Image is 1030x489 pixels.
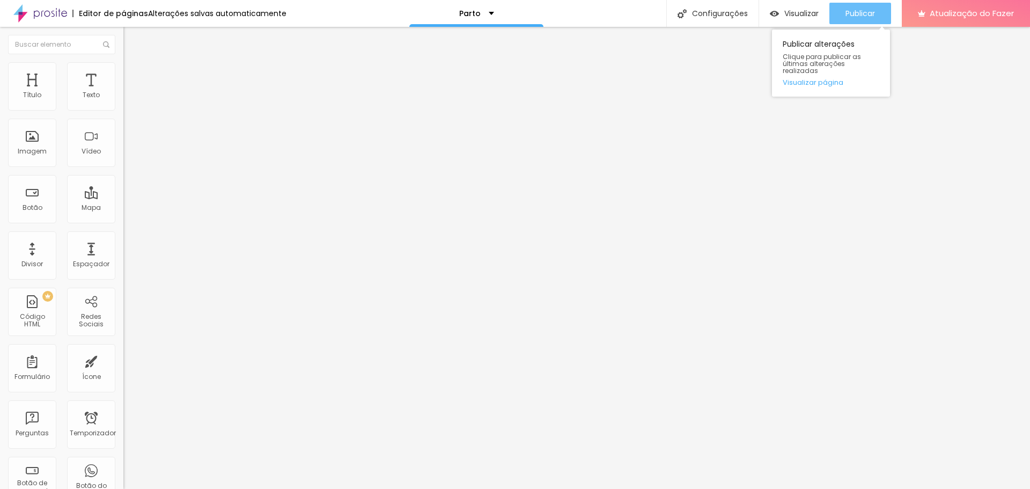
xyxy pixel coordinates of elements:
font: Imagem [18,147,47,156]
font: Alterações salvas automaticamente [148,8,286,19]
font: Ícone [82,372,101,381]
font: Temporizador [70,428,116,437]
font: Mapa [82,203,101,212]
font: Publicar alterações [783,39,855,49]
img: Ícone [103,41,109,48]
font: Redes Sociais [79,312,104,329]
font: Visualizar página [783,77,843,87]
font: Formulário [14,372,50,381]
font: Vídeo [82,147,101,156]
input: Buscar elemento [8,35,115,54]
button: Visualizar [759,3,829,24]
button: Publicar [829,3,891,24]
font: Atualização do Fazer [930,8,1014,19]
font: Divisor [21,259,43,268]
a: Visualizar página [783,79,879,86]
img: Ícone [678,9,687,18]
font: Perguntas [16,428,49,437]
font: Clique para publicar as últimas alterações realizadas [783,52,861,75]
img: view-1.svg [770,9,779,18]
font: Título [23,90,41,99]
font: Parto [459,8,481,19]
font: Código HTML [20,312,45,329]
font: Publicar [845,8,875,19]
font: Texto [83,90,100,99]
font: Espaçador [73,259,109,268]
font: Botão [23,203,42,212]
font: Visualizar [784,8,819,19]
font: Editor de páginas [79,8,148,19]
font: Configurações [692,8,748,19]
